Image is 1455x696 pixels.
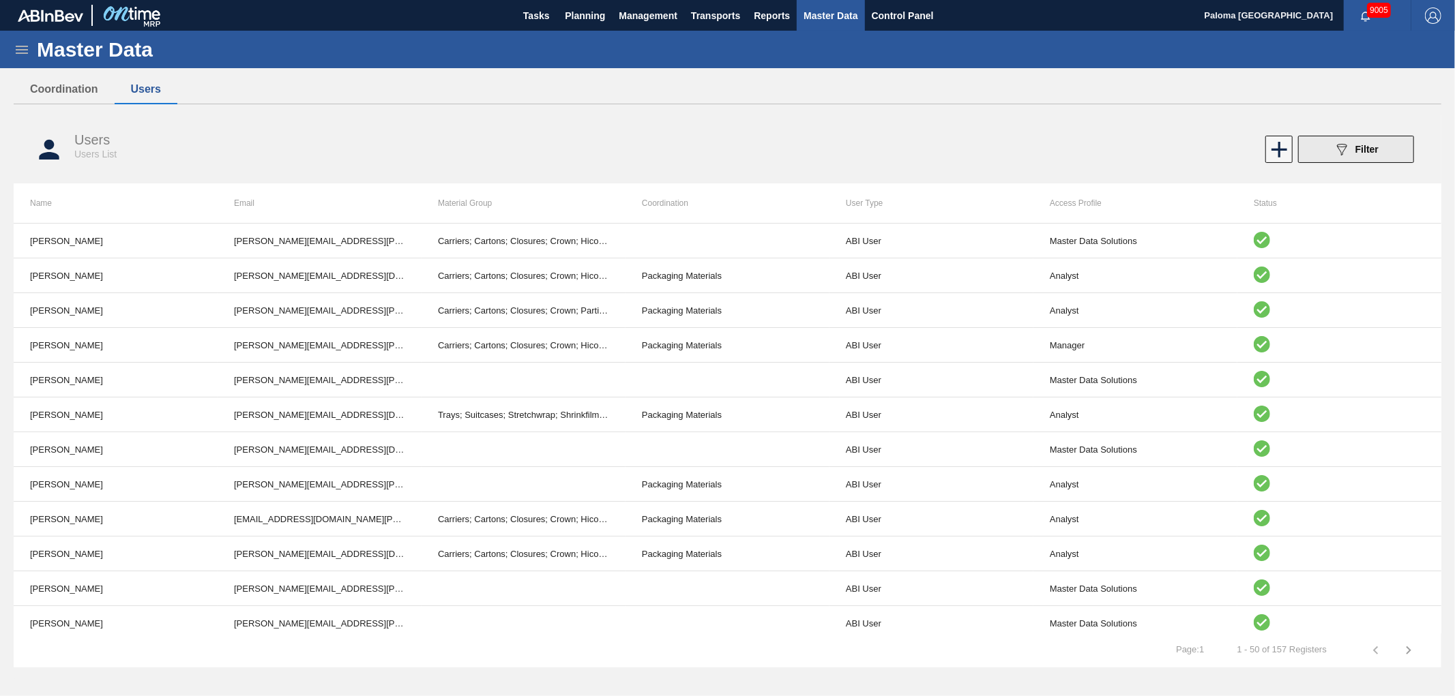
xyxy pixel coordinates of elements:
div: Active user [1254,336,1425,354]
td: [PERSON_NAME] [14,571,218,606]
td: Master Data Solutions [1033,571,1237,606]
span: Master Data [804,7,857,24]
div: Active user [1254,406,1425,424]
div: Filter user [1291,136,1421,163]
td: Analyst [1033,467,1237,502]
td: Analyst [1033,397,1237,432]
div: Active user [1254,545,1425,563]
td: Carriers; Cartons; Closures; Crown; Hicone; Keg Covers; Labels; Lids; Pads; Partitions; Shrinkfil... [422,536,626,571]
span: Reports [754,7,790,24]
td: [PERSON_NAME] [14,467,218,502]
span: Tasks [521,7,551,24]
td: [PERSON_NAME][EMAIL_ADDRESS][PERSON_NAME][DOMAIN_NAME][PERSON_NAME] [218,467,422,502]
td: [PERSON_NAME][EMAIL_ADDRESS][DOMAIN_NAME][PERSON_NAME] [218,397,422,432]
td: [PERSON_NAME] [14,328,218,363]
td: [PERSON_NAME][EMAIL_ADDRESS][PERSON_NAME][DOMAIN_NAME][PERSON_NAME] [218,328,422,363]
div: Active user [1254,440,1425,459]
td: [PERSON_NAME] [14,536,218,571]
td: ABI User [829,502,1033,536]
div: Active user [1254,232,1425,250]
span: Transports [691,7,740,24]
th: Name [14,183,218,223]
td: Master Data Solutions [1033,224,1237,258]
th: Access Profile [1033,183,1237,223]
td: Master Data Solutions [1033,606,1237,641]
td: Carriers; Cartons; Closures; Crown; Hicone; Keg Covers; Labels; Lids; Pads; Partitions; Shrinkfil... [422,258,626,293]
td: 1 - 50 of 157 Registers [1220,633,1343,655]
td: Carriers; Cartons; Closures; Crown; Hicone; Keg Covers; Labels; Lids; Pads; Partitions; Shrinkfil... [422,224,626,258]
td: ABI User [829,536,1033,571]
td: ABI User [829,432,1033,467]
td: Analyst [1033,536,1237,571]
td: ABI User [829,397,1033,432]
div: Active user [1254,371,1425,389]
td: Packaging Materials [626,397,829,432]
td: [PERSON_NAME][EMAIL_ADDRESS][PERSON_NAME][DOMAIN_NAME] [218,363,422,397]
td: ABI User [829,224,1033,258]
td: [PERSON_NAME][EMAIL_ADDRESS][PERSON_NAME][DOMAIN_NAME][PERSON_NAME] [218,293,422,328]
td: ABI User [829,293,1033,328]
div: Active user [1254,267,1425,285]
td: Carriers; Cartons; Closures; Crown; Hicone; Keg Covers; Labels; Lids; Shrinkfilm; Trays; Suitcase... [422,502,626,536]
td: [PERSON_NAME][EMAIL_ADDRESS][DOMAIN_NAME][PERSON_NAME] [218,536,422,571]
span: Planning [565,7,605,24]
td: Packaging Materials [626,293,829,328]
td: [PERSON_NAME][EMAIL_ADDRESS][DOMAIN_NAME] [218,432,422,467]
td: ABI User [829,571,1033,606]
span: 9005 [1367,3,1391,18]
td: ABI User [829,467,1033,502]
div: Active user [1254,579,1425,598]
td: [PERSON_NAME] [14,432,218,467]
td: Analyst [1033,502,1237,536]
button: Users [115,75,177,104]
th: Material Group [422,183,626,223]
span: Users [74,132,110,147]
th: Status [1237,183,1441,223]
td: Manager [1033,328,1237,363]
th: User Type [829,183,1033,223]
span: Filter [1355,144,1379,155]
td: Packaging Materials [626,467,829,502]
td: [PERSON_NAME] [14,606,218,641]
th: Coordination [626,183,829,223]
td: [PERSON_NAME][EMAIL_ADDRESS][PERSON_NAME][DOMAIN_NAME] [218,606,422,641]
img: Logout [1425,7,1441,24]
td: Packaging Materials [626,328,829,363]
td: [PERSON_NAME] [14,502,218,536]
td: ABI User [829,328,1033,363]
td: Master Data Solutions [1033,432,1237,467]
span: Control Panel [872,7,934,24]
td: ABI User [829,363,1033,397]
td: [PERSON_NAME] [14,363,218,397]
span: Management [619,7,677,24]
td: Packaging Materials [626,258,829,293]
td: [PERSON_NAME] [14,397,218,432]
div: Active user [1254,614,1425,633]
th: Email [218,183,422,223]
td: Packaging Materials [626,536,829,571]
td: [PERSON_NAME] [14,224,218,258]
td: [PERSON_NAME] [14,258,218,293]
td: [PERSON_NAME][EMAIL_ADDRESS][DOMAIN_NAME][PERSON_NAME] [218,258,422,293]
td: [PERSON_NAME][EMAIL_ADDRESS][PERSON_NAME][DOMAIN_NAME] [218,571,422,606]
td: Trays; Suitcases; Stretchwrap; Shrinkfilm; Partitions; Pads; Lids; Labels; Keg Covers; Hicone; Cr... [422,397,626,432]
button: Filter [1298,136,1414,163]
td: [PERSON_NAME] [14,293,218,328]
td: Page : 1 [1160,633,1220,655]
div: New user [1264,136,1291,163]
div: Active user [1254,510,1425,528]
td: Carriers; Cartons; Closures; Crown; Partitions; Pads; Lids; Labels; Keg Covers; Hicone; Shrinkfil... [422,293,626,328]
img: TNhmsLtSVTkK8tSr43FrP2fwEKptu5GPRR3wAAAABJRU5ErkJggg== [18,10,83,22]
td: Packaging Materials [626,502,829,536]
td: ABI User [829,258,1033,293]
h1: Master Data [37,42,279,57]
button: Notifications [1344,6,1387,25]
td: [PERSON_NAME][EMAIL_ADDRESS][PERSON_NAME][DOMAIN_NAME][PERSON_NAME] [218,224,422,258]
td: ABI User [829,606,1033,641]
div: Active user [1254,475,1425,494]
td: Analyst [1033,293,1237,328]
span: Users List [74,149,117,160]
button: Coordination [14,75,115,104]
td: [EMAIL_ADDRESS][DOMAIN_NAME][PERSON_NAME] [218,502,422,536]
td: Carriers; Cartons; Closures; Crown; Hicone; Keg Covers; Labels; Lids; Pads; Partitions; Shrinkfil... [422,328,626,363]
